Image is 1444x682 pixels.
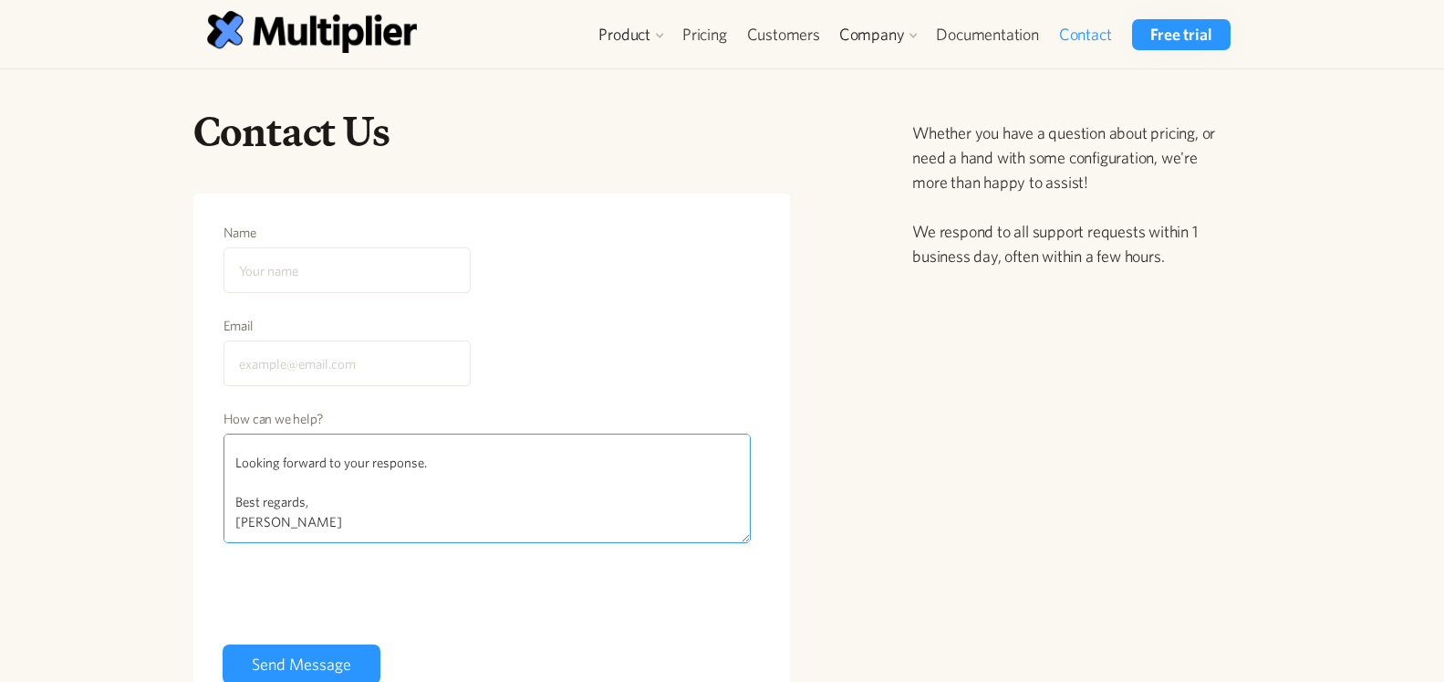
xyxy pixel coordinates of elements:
[598,24,650,46] div: Product
[223,317,471,335] label: Email
[1049,19,1122,50] a: Contact
[1132,19,1230,50] a: Free trial
[589,19,672,50] div: Product
[223,341,471,386] input: example@email.com
[223,224,471,242] label: Name
[223,410,752,428] label: How can we help?
[912,121,1233,268] p: Whether you have a question about pricing, or need a hand with some configuration, we're more tha...
[223,566,500,637] iframe: reCAPTCHA
[926,19,1048,50] a: Documentation
[839,24,905,46] div: Company
[672,19,737,50] a: Pricing
[830,19,927,50] div: Company
[223,247,471,293] input: Your name
[193,106,791,157] h1: Contact Us
[737,19,830,50] a: Customers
